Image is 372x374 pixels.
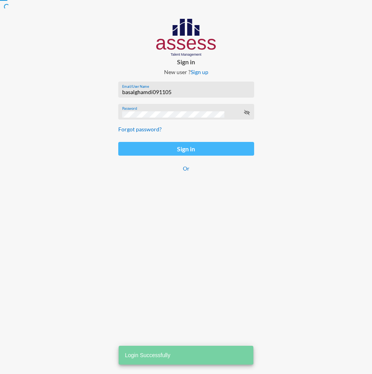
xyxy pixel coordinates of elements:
input: Email/User Name [122,89,250,95]
a: Sign up [191,69,208,75]
p: Sign in [112,58,260,65]
a: Forgot password? [118,126,162,133]
span: Login Successfully [125,351,170,359]
p: New user ? [112,69,260,75]
p: Or [118,165,254,172]
img: AssessLogoo.svg [156,19,216,56]
button: Sign in [118,142,254,156]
